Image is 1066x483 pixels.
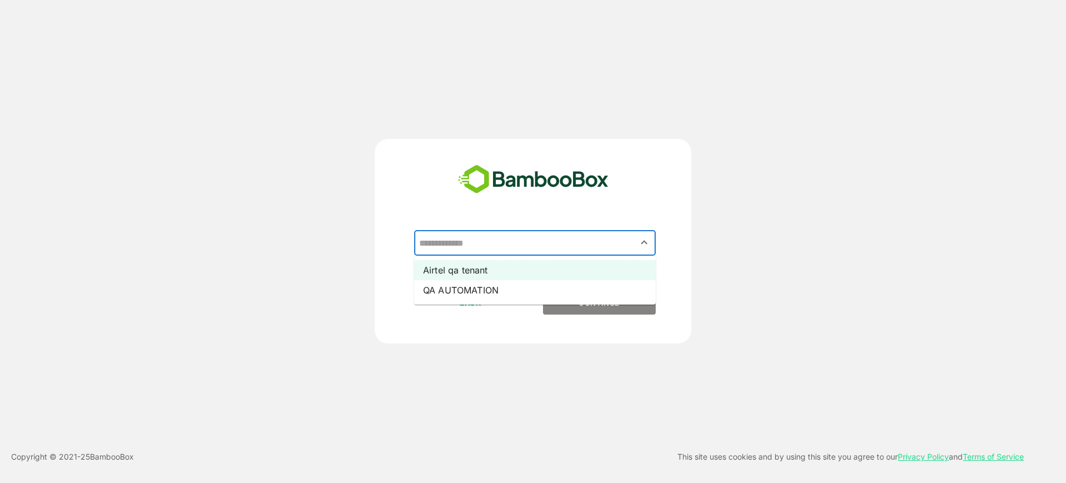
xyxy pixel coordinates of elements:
a: Privacy Policy [898,452,949,461]
p: Copyright © 2021- 25 BambooBox [11,450,134,464]
button: Close [637,235,652,250]
li: Airtel qa tenant [414,260,656,280]
a: Terms of Service [963,452,1024,461]
img: bamboobox [452,161,615,198]
p: This site uses cookies and by using this site you agree to our and [677,450,1024,464]
li: QA AUTOMATION [414,280,656,300]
